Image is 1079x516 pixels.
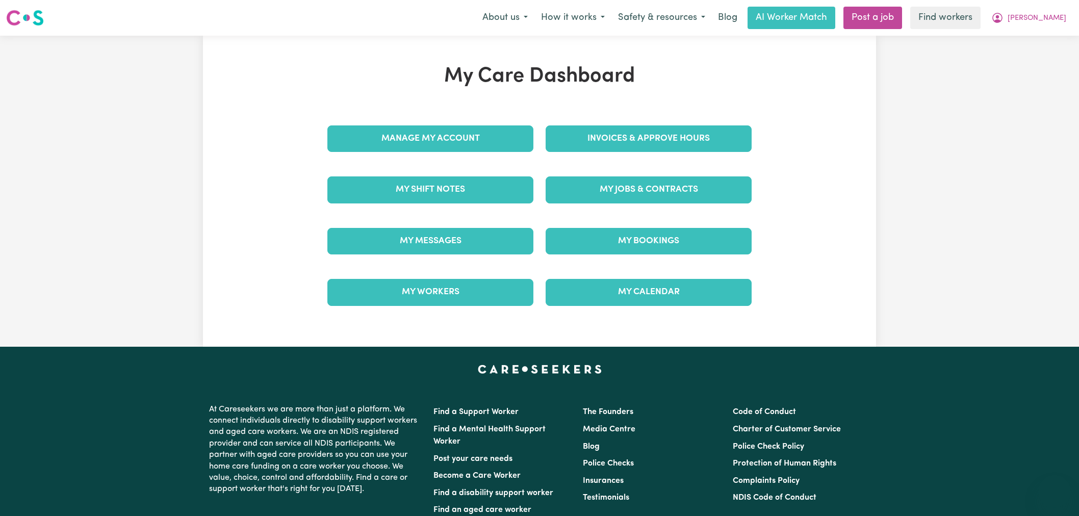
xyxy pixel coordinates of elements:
[843,7,902,29] a: Post a job
[583,494,629,502] a: Testimonials
[583,459,634,468] a: Police Checks
[583,443,600,451] a: Blog
[733,443,804,451] a: Police Check Policy
[546,228,752,254] a: My Bookings
[546,176,752,203] a: My Jobs & Contracts
[433,472,521,480] a: Become a Care Worker
[583,477,624,485] a: Insurances
[327,279,533,305] a: My Workers
[748,7,835,29] a: AI Worker Match
[327,228,533,254] a: My Messages
[534,7,611,29] button: How it works
[910,7,981,29] a: Find workers
[712,7,743,29] a: Blog
[733,425,841,433] a: Charter of Customer Service
[321,64,758,89] h1: My Care Dashboard
[433,425,546,446] a: Find a Mental Health Support Worker
[546,125,752,152] a: Invoices & Approve Hours
[6,6,44,30] a: Careseekers logo
[327,176,533,203] a: My Shift Notes
[546,279,752,305] a: My Calendar
[433,455,512,463] a: Post your care needs
[209,400,421,499] p: At Careseekers we are more than just a platform. We connect individuals directly to disability su...
[733,494,816,502] a: NDIS Code of Conduct
[611,7,712,29] button: Safety & resources
[733,459,836,468] a: Protection of Human Rights
[1008,13,1066,24] span: [PERSON_NAME]
[733,477,800,485] a: Complaints Policy
[433,506,531,514] a: Find an aged care worker
[583,425,635,433] a: Media Centre
[6,9,44,27] img: Careseekers logo
[476,7,534,29] button: About us
[583,408,633,416] a: The Founders
[433,408,519,416] a: Find a Support Worker
[985,7,1073,29] button: My Account
[327,125,533,152] a: Manage My Account
[433,489,553,497] a: Find a disability support worker
[478,365,602,373] a: Careseekers home page
[733,408,796,416] a: Code of Conduct
[1038,475,1071,508] iframe: Button to launch messaging window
